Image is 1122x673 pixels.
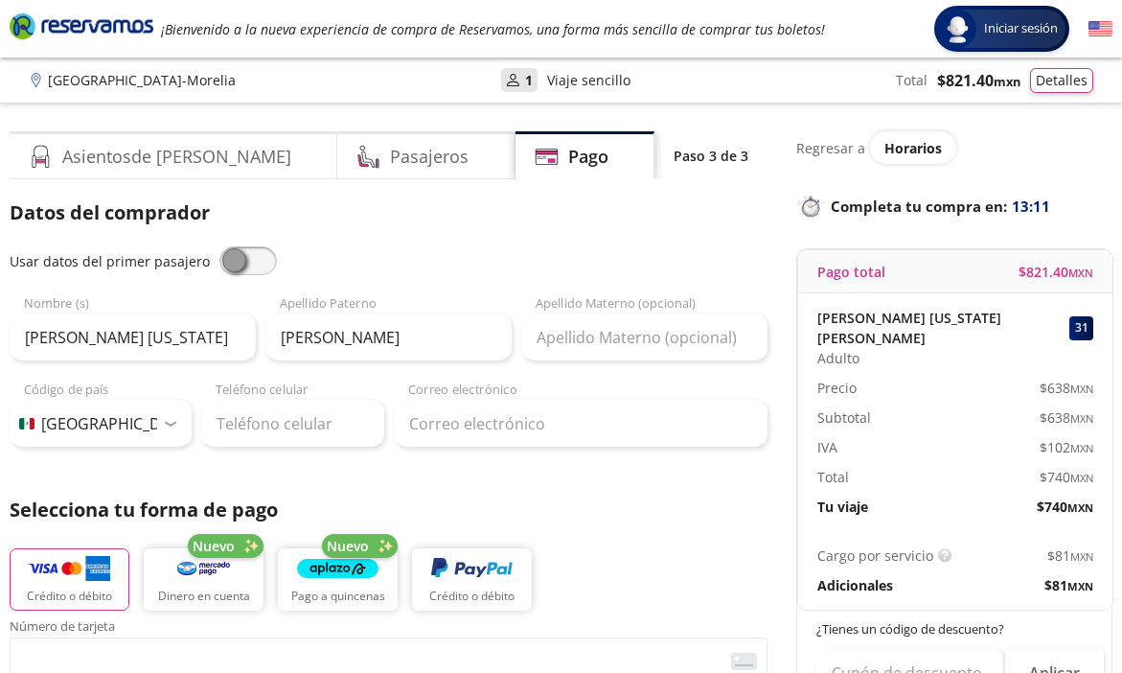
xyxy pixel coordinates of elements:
[48,70,236,90] p: [GEOGRAPHIC_DATA] - Morelia
[976,19,1065,38] span: Iniciar sesión
[10,12,153,46] a: Brand Logo
[193,536,235,556] span: Nuevo
[19,418,34,429] img: MX
[201,400,383,448] input: Teléfono celular
[1012,196,1050,218] span: 13:11
[412,548,532,611] button: Crédito o débito
[525,70,533,90] p: 1
[10,12,153,40] i: Brand Logo
[62,144,291,170] h4: Asientos de [PERSON_NAME]
[429,588,515,605] p: Crédito o débito
[291,588,385,605] p: Pago a quincenas
[1040,437,1093,457] span: $ 102
[27,588,112,605] p: Crédito o débito
[817,497,868,517] p: Tu viaje
[10,620,767,638] span: Número de tarjeta
[521,313,767,361] input: Apellido Materno (opcional)
[817,308,1065,348] p: [PERSON_NAME] [US_STATE][PERSON_NAME]
[1040,378,1093,398] span: $ 638
[1067,579,1093,593] small: MXN
[817,467,849,487] p: Total
[817,575,893,595] p: Adicionales
[1070,549,1093,564] small: MXN
[1070,382,1093,396] small: MXN
[884,139,942,157] span: Horarios
[817,348,859,368] span: Adulto
[568,144,608,170] h4: Pago
[816,620,1094,639] p: ¿Tienes un código de descuento?
[1040,407,1093,428] span: $ 638
[394,400,768,448] input: Correo electrónico
[1019,262,1093,282] span: $ 821.40
[994,73,1020,90] small: MXN
[1037,497,1093,517] span: $ 740
[796,131,1112,164] div: Regresar a ver horarios
[1069,316,1093,340] div: 31
[1088,17,1112,41] button: English
[1070,471,1093,485] small: MXN
[10,198,767,227] p: Datos del comprador
[817,378,857,398] p: Precio
[265,313,512,361] input: Apellido Paterno
[1070,441,1093,455] small: MXN
[161,20,825,38] em: ¡Bienvenido a la nueva experiencia de compra de Reservamos, una forma más sencilla de comprar tus...
[817,262,885,282] p: Pago total
[1030,68,1093,93] button: Detalles
[817,437,837,457] p: IVA
[896,70,927,90] p: Total
[390,144,469,170] h4: Pasajeros
[731,653,757,670] img: card
[158,588,250,605] p: Dinero en cuenta
[1067,500,1093,515] small: MXN
[144,548,263,611] button: Dinero en cuenta
[1044,575,1093,595] span: $ 81
[937,69,1020,92] span: $ 821.40
[1047,545,1093,566] span: $ 81
[1070,411,1093,426] small: MXN
[278,548,398,611] button: Pago a quincenas
[10,313,256,361] input: Nombre (s)
[547,70,630,90] p: Viaje sencillo
[817,407,871,428] p: Subtotal
[327,536,369,556] span: Nuevo
[796,138,865,158] p: Regresar a
[10,548,129,611] button: Crédito o débito
[817,545,933,566] p: Cargo por servicio
[10,496,767,524] p: Selecciona tu forma de pago
[1068,266,1093,280] small: MXN
[674,146,748,166] p: Paso 3 de 3
[1040,467,1093,487] span: $ 740
[796,193,1112,220] p: Completa tu compra en :
[10,252,210,270] span: Usar datos del primer pasajero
